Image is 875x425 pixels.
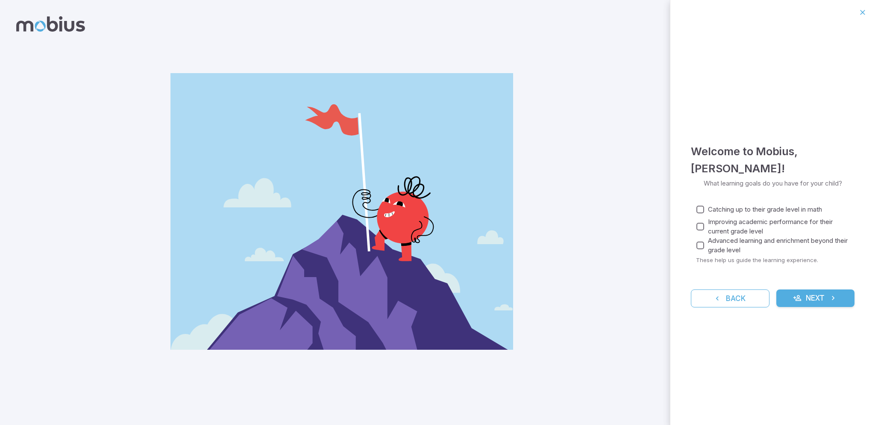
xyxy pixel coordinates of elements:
[691,289,769,307] button: Back
[708,205,822,214] span: Catching up to their grade level in math
[776,289,855,307] button: Next
[691,143,854,177] h4: Welcome to Mobius , [PERSON_NAME] !
[170,73,513,350] img: parent_2-illustration
[696,256,854,264] p: These help us guide the learning experience.
[708,217,848,236] span: Improving academic performance for their current grade level
[708,236,848,255] span: Advanced learning and enrichment beyond their grade level
[704,179,842,188] p: What learning goals do you have for your child?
